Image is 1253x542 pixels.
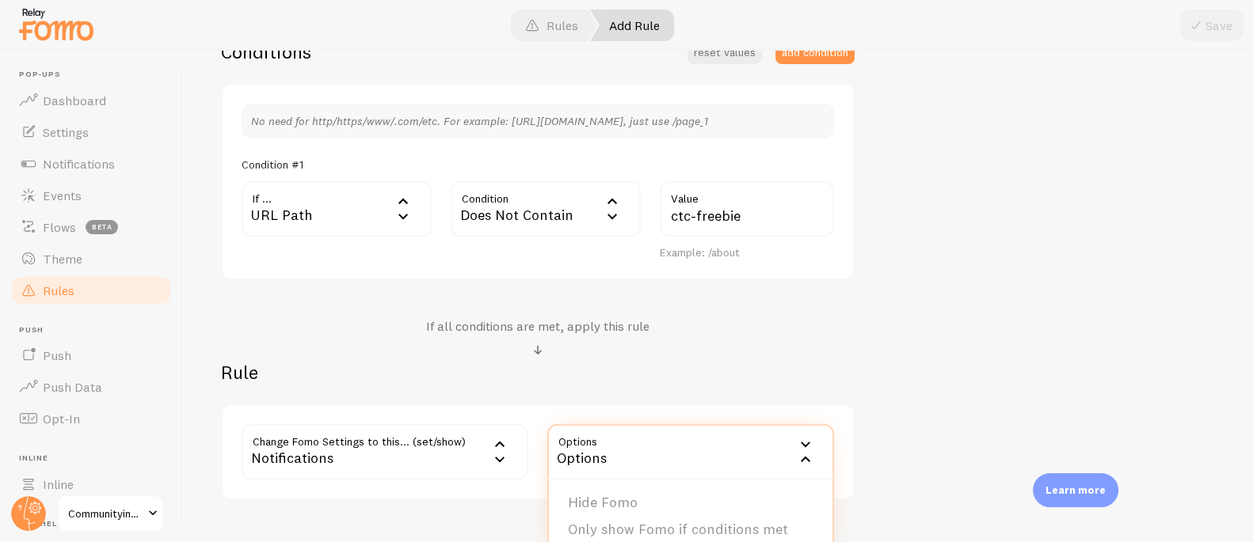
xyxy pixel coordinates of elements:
span: Settings [43,124,89,140]
a: Opt-In [10,403,173,434]
div: Does Not Contain [451,181,641,237]
span: Theme [43,251,82,267]
a: Push [10,339,173,371]
span: Push [43,347,71,363]
span: Rules [43,282,74,298]
h2: Rule [221,360,855,385]
div: URL Path [242,181,432,237]
li: Hide Fomo [549,489,832,517]
p: No need for http/https/www/.com/etc. For example: [URL][DOMAIN_NAME], just use /page_1 [251,113,825,129]
label: Value [660,181,834,208]
span: Flows [43,219,76,235]
a: Inline [10,468,173,500]
img: fomo-relay-logo-orange.svg [17,4,96,44]
h4: If all conditions are met, apply this rule [426,318,649,335]
span: Inline [19,453,173,464]
button: add condition [775,42,855,64]
a: Events [10,180,173,211]
span: beta [86,220,118,234]
h2: Conditions [221,40,311,64]
span: Events [43,188,82,203]
h5: Condition #1 [242,157,303,172]
span: Notifications [43,156,115,172]
a: Notifications [10,148,173,180]
span: Inline [43,476,74,492]
span: Communityinfluencer [68,504,143,523]
a: Settings [10,116,173,148]
span: Dashboard [43,93,106,108]
a: Theme [10,243,173,275]
div: Options [547,424,834,479]
span: Opt-In [43,411,80,426]
span: Push Data [43,379,102,395]
a: Communityinfluencer [57,495,164,533]
a: Dashboard [10,85,173,116]
button: reset values [687,42,762,64]
p: Learn more [1045,483,1106,498]
span: Push [19,325,173,335]
a: Push Data [10,371,173,403]
div: Example: /about [660,246,834,260]
div: Learn more [1033,473,1118,507]
a: Flows beta [10,211,173,243]
div: Notifications [242,424,528,479]
span: Pop-ups [19,70,173,80]
a: Rules [10,275,173,306]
